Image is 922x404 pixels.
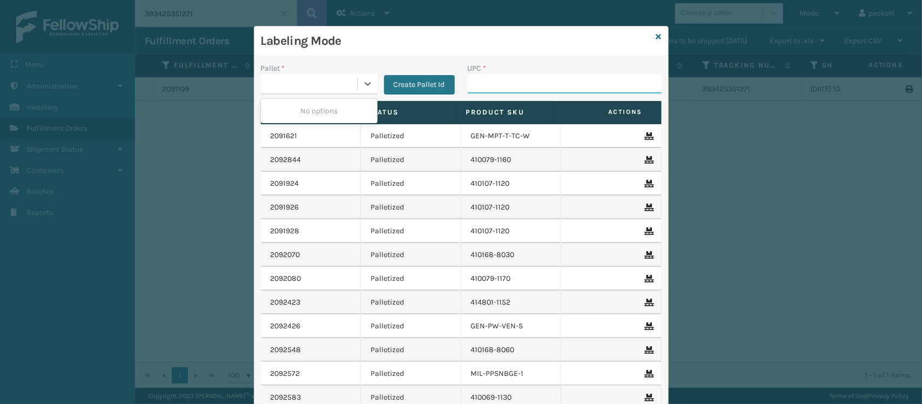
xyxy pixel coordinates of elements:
label: UPC [468,63,487,74]
td: 410107-1120 [461,196,562,219]
td: Palletized [361,196,461,219]
i: Remove From Pallet [645,275,651,282]
a: 2092080 [271,273,301,284]
i: Remove From Pallet [645,394,651,401]
i: Remove From Pallet [645,322,651,330]
label: Status [368,107,446,117]
td: Palletized [361,314,461,338]
td: Palletized [361,148,461,172]
td: Palletized [361,291,461,314]
td: GEN-MPT-T-TC-W [461,124,562,148]
a: 2091621 [271,131,298,142]
i: Remove From Pallet [645,227,651,235]
label: Product SKU [466,107,544,117]
i: Remove From Pallet [645,132,651,140]
i: Remove From Pallet [645,370,651,378]
a: 2091926 [271,202,299,213]
a: 2092844 [271,154,301,165]
h3: Labeling Mode [261,33,652,49]
span: Actions [557,103,649,121]
a: 2092548 [271,345,301,355]
a: 2092583 [271,392,301,403]
i: Remove From Pallet [645,180,651,187]
td: 410079-1170 [461,267,562,291]
td: 410079-1160 [461,148,562,172]
a: 2092070 [271,250,300,260]
a: 2091924 [271,178,299,189]
td: Palletized [361,362,461,386]
a: 2092572 [271,368,300,379]
a: 2092426 [271,321,301,332]
td: Palletized [361,243,461,267]
div: No options [261,101,378,121]
i: Remove From Pallet [645,251,651,259]
td: Palletized [361,219,461,243]
td: Palletized [361,172,461,196]
td: 410168-8030 [461,243,562,267]
td: MIL-PPSNBGE-1 [461,362,562,386]
td: 410107-1120 [461,172,562,196]
i: Remove From Pallet [645,346,651,354]
td: Palletized [361,267,461,291]
td: Palletized [361,124,461,148]
td: GEN-PW-VEN-S [461,314,562,338]
td: 410168-8060 [461,338,562,362]
i: Remove From Pallet [645,204,651,211]
td: Palletized [361,338,461,362]
td: 410107-1120 [461,219,562,243]
a: 2091928 [271,226,300,237]
a: 2092423 [271,297,301,308]
i: Remove From Pallet [645,156,651,164]
td: 414801-1152 [461,291,562,314]
button: Create Pallet Id [384,75,455,95]
i: Remove From Pallet [645,299,651,306]
label: Pallet [261,63,285,74]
